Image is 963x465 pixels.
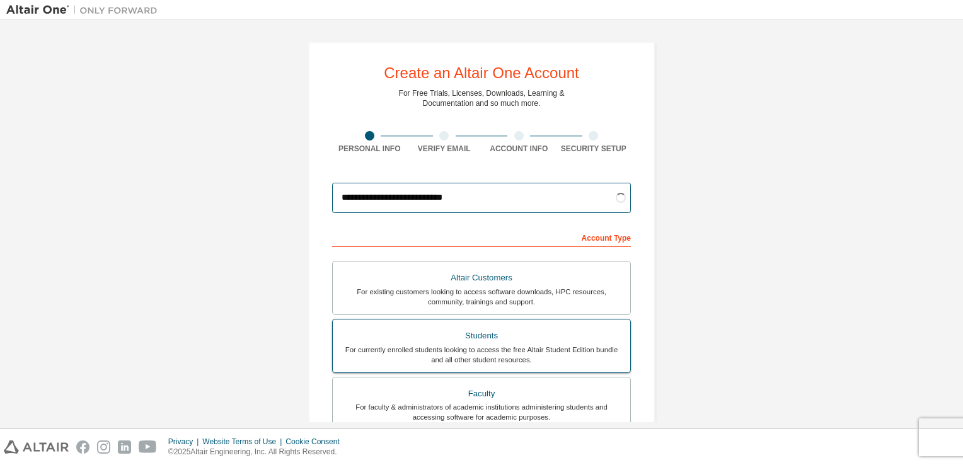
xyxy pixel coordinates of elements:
img: youtube.svg [139,440,157,454]
div: For Free Trials, Licenses, Downloads, Learning & Documentation and so much more. [399,88,565,108]
div: Account Info [481,144,556,154]
div: Verify Email [407,144,482,154]
img: instagram.svg [97,440,110,454]
div: Faculty [340,385,623,403]
div: Website Terms of Use [202,437,285,447]
div: Account Type [332,227,631,247]
img: Altair One [6,4,164,16]
div: Create an Altair One Account [384,66,579,81]
div: Students [340,327,623,345]
div: Privacy [168,437,202,447]
div: For faculty & administrators of academic institutions administering students and accessing softwa... [340,402,623,422]
div: For existing customers looking to access software downloads, HPC resources, community, trainings ... [340,287,623,307]
img: facebook.svg [76,440,89,454]
div: Personal Info [332,144,407,154]
div: For currently enrolled students looking to access the free Altair Student Edition bundle and all ... [340,345,623,365]
img: altair_logo.svg [4,440,69,454]
img: linkedin.svg [118,440,131,454]
div: Altair Customers [340,269,623,287]
div: Cookie Consent [285,437,347,447]
div: Security Setup [556,144,631,154]
p: © 2025 Altair Engineering, Inc. All Rights Reserved. [168,447,347,457]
